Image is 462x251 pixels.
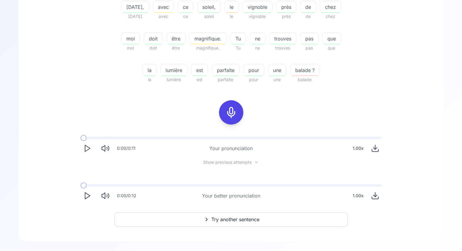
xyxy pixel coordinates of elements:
button: Tu [230,32,246,44]
span: le [224,13,239,20]
div: 0:00 / 0:11 [117,145,135,151]
span: soleil, [197,3,221,11]
span: balade [290,76,320,83]
span: pour [244,67,264,74]
span: la [143,67,156,74]
button: lumière [160,64,187,76]
button: Play [80,142,94,155]
button: magnifique. [189,32,227,44]
span: le [225,3,238,11]
button: parfaite [212,64,240,76]
span: Tu [230,44,246,52]
span: [DATE] [121,13,149,20]
button: que [322,32,341,44]
button: [DATE], [121,1,149,13]
div: 1.00 x [350,142,366,154]
span: est [191,67,208,74]
button: balade ? [290,64,320,76]
span: ce [178,3,193,11]
button: ce [178,1,193,13]
div: Your better pronunciation [202,192,260,199]
span: pas [300,35,318,42]
button: près [276,1,296,13]
span: pas [300,44,319,52]
span: moi [121,35,140,42]
span: balade ? [290,67,320,74]
span: magnifique. [190,35,226,42]
button: être [166,32,186,44]
span: que [322,44,341,52]
button: trouves [269,32,296,44]
span: chez [320,3,341,11]
span: parfaite [212,76,240,83]
span: parfaite [212,67,239,74]
button: Play [80,189,94,202]
button: de [300,1,316,13]
span: avec [153,13,174,20]
span: magnifique. [189,44,227,52]
span: Tu [231,35,246,42]
span: ne [250,44,265,52]
span: de [300,13,316,20]
span: une [268,67,286,74]
button: ne [250,32,265,44]
button: Mute [99,189,112,202]
span: près [276,13,296,20]
button: avec [153,1,174,13]
button: vignoble [242,1,272,13]
button: est [191,64,208,76]
button: doit [144,32,163,44]
span: est [191,76,208,83]
div: 0:00 / 0:12 [117,193,136,199]
span: doit [144,44,163,52]
span: que [323,35,341,42]
button: la [142,64,157,76]
div: 1.00 x [350,190,366,202]
span: près [276,3,296,11]
button: Mute [99,142,112,155]
span: de [300,3,316,11]
span: lumière [160,76,187,83]
span: la [142,76,157,83]
button: pour [243,64,264,76]
span: ce [178,13,193,20]
span: vignoble [242,13,272,20]
span: ne [250,35,265,42]
button: le [224,1,239,13]
span: pour [243,76,264,83]
button: moi [121,32,140,44]
span: doit [144,35,163,42]
button: chez [320,1,341,13]
button: pas [300,32,319,44]
button: Download audio [368,142,382,155]
button: Try another sentence [115,212,348,227]
span: Try another sentence [211,216,259,223]
button: soleil, [197,1,221,13]
span: chez [320,13,341,20]
span: Show previous attempts [203,159,252,165]
button: Download audio [368,189,382,202]
span: lumière [161,67,187,74]
span: être [166,44,186,52]
span: [DATE], [121,3,149,11]
span: être [167,35,185,42]
span: moi [121,44,140,52]
span: une [268,76,286,83]
span: trouves [269,44,296,52]
span: trouves [269,35,296,42]
button: Show previous attempts [198,160,264,165]
span: soleil [197,13,221,20]
span: avec [153,3,174,11]
div: Your pronunciation [209,145,253,152]
span: vignoble [243,3,272,11]
button: une [268,64,286,76]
